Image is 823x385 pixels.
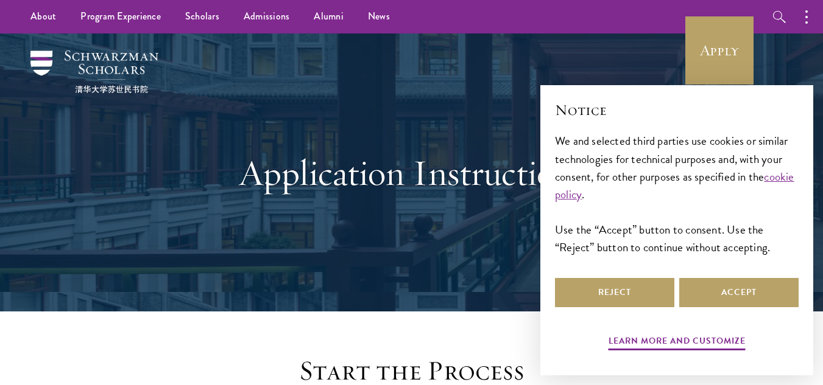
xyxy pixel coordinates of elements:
[30,50,158,93] img: Schwarzman Scholars
[685,16,754,85] a: Apply
[555,132,799,255] div: We and selected third parties use cookies or similar technologies for technical purposes and, wit...
[555,168,794,203] a: cookie policy
[202,151,622,195] h1: Application Instructions
[609,333,746,352] button: Learn more and customize
[555,278,674,307] button: Reject
[679,278,799,307] button: Accept
[555,100,799,120] h2: Notice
